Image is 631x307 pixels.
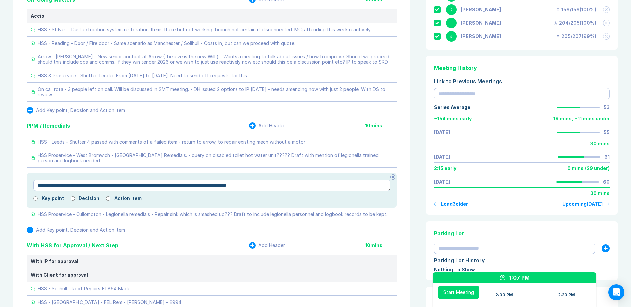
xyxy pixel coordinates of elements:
[434,166,456,171] div: 2:15 early
[434,77,610,85] div: Link to Previous Meetings
[608,284,624,300] div: Open Intercom Messenger
[258,123,285,128] div: Add Header
[434,256,610,264] div: Parking Lot History
[434,116,472,121] div: ~ 154 mins early
[365,243,397,248] div: 10 mins
[438,286,479,299] button: Start Meeting
[590,191,610,196] div: 30 mins
[434,64,610,72] div: Meeting History
[27,227,125,233] button: Add Key point, Decision and Action Item
[79,196,99,201] label: Decision
[556,34,596,39] div: 205 / 207 ( 99 %)
[31,272,393,278] div: With Client for approval
[434,130,450,135] a: [DATE]
[38,212,387,217] div: HSS Proservice - Cullompton - Legionella remedials - Repair sink which is smashed up??? Draft to ...
[27,107,125,114] button: Add Key point, Decision and Action Item
[604,130,610,135] div: 55
[461,34,501,39] div: Jonny Welbourn
[31,13,393,19] div: Accio
[434,154,450,160] a: [DATE]
[604,105,610,110] div: 53
[554,20,596,26] div: 204 / 205 ( 100 %)
[562,201,610,207] a: Upcoming[DATE]
[38,139,305,145] div: HSS - Leeds - Shutter 4 passed with comments of a failed item - return to arrow, to repair existi...
[27,241,118,249] div: With HSS for Approval / Next Step
[604,154,610,160] div: 61
[567,166,584,171] div: 0 mins
[38,300,181,305] div: HSS - [GEOGRAPHIC_DATA] - FEL Rem - [PERSON_NAME] - £994
[446,31,457,42] div: J
[441,201,468,207] div: Load 3 older
[603,179,610,185] div: 60
[258,243,285,248] div: Add Header
[446,4,457,15] div: D
[38,41,295,46] div: HSS - Reading - Door / Fire door - Same scenario as Manchester / Solihull - Costs in, but can we ...
[446,18,457,28] div: I
[553,116,610,121] div: 19 mins , ~ 11 mins under
[434,105,470,110] div: Series Average
[38,286,130,291] div: HSS - Solihull - Roof Repairs £1,864 Blade
[434,201,468,207] button: Load3older
[434,267,610,272] div: Nothing To Show
[249,242,285,249] button: Add Header
[461,20,501,26] div: Iain Parnell
[38,87,393,97] div: On call rota - 3 people left on call. Will be discussed in SMT meeting. - DH issued 2 options to ...
[249,122,285,129] button: Add Header
[42,196,64,201] label: Key point
[36,227,125,233] div: Add Key point, Decision and Action Item
[434,229,610,237] div: Parking Lot
[38,153,393,163] div: HSS Proservice - West Bromwich - [GEOGRAPHIC_DATA] Remedials. - query on disabled toilet hot wate...
[461,7,501,12] div: David Hayter
[495,292,513,298] div: 2:00 PM
[38,54,393,65] div: Arrow - [PERSON_NAME] - New senior contact at Arrow (I believe is the new Will ) - Wants a meetin...
[38,27,371,32] div: HSS - St Ives - Dust extraction system restoration. Items there but not working, branch not certa...
[590,141,610,146] div: 30 mins
[585,166,610,171] div: ( 29 under )
[509,274,530,282] div: 1:07 PM
[434,179,450,185] a: [DATE]
[562,201,603,207] div: Upcoming [DATE]
[27,122,70,130] div: PPM / Remedials
[556,7,596,12] div: 156 / 156 ( 100 %)
[114,196,142,201] label: Action Item
[38,73,248,78] div: HSS & Proservice - Shutter Tender. From [DATE] to [DATE]. Need to send off requests for this.
[365,123,397,128] div: 10 mins
[36,108,125,113] div: Add Key point, Decision and Action Item
[558,292,575,298] div: 2:30 PM
[31,259,393,264] div: With IP for approval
